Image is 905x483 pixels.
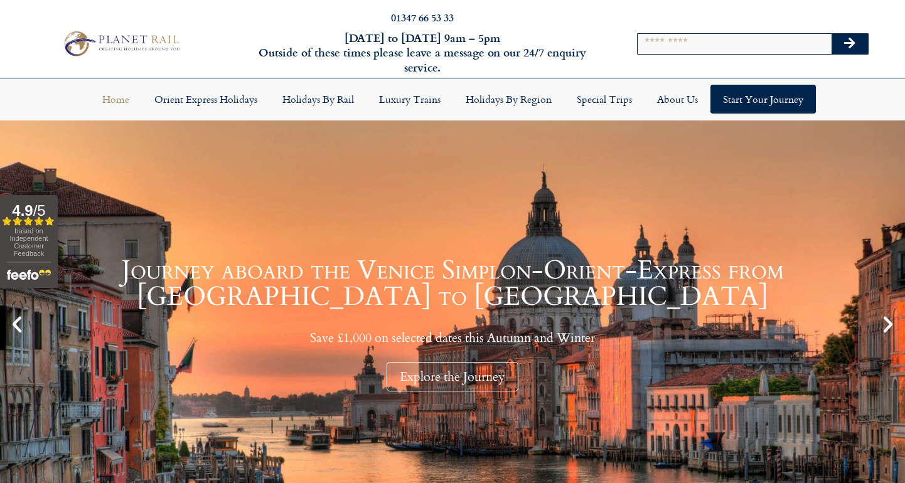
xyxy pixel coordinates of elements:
[90,85,142,114] a: Home
[645,85,710,114] a: About Us
[31,330,874,346] p: Save £1,000 on selected dates this Autumn and Winter
[832,34,868,54] button: Search
[877,314,899,335] div: Next slide
[391,10,454,24] a: 01347 66 53 33
[367,85,453,114] a: Luxury Trains
[6,314,28,335] div: Previous slide
[245,31,601,75] h6: [DATE] to [DATE] 9am – 5pm Outside of these times please leave a message on our 24/7 enquiry serv...
[6,85,899,114] nav: Menu
[59,28,183,58] img: Planet Rail Train Holidays Logo
[564,85,645,114] a: Special Trips
[31,257,874,310] h1: Journey aboard the Venice Simplon-Orient-Express from [GEOGRAPHIC_DATA] to [GEOGRAPHIC_DATA]
[710,85,816,114] a: Start your Journey
[453,85,564,114] a: Holidays by Region
[270,85,367,114] a: Holidays by Rail
[142,85,270,114] a: Orient Express Holidays
[387,362,518,391] div: Explore the Journey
